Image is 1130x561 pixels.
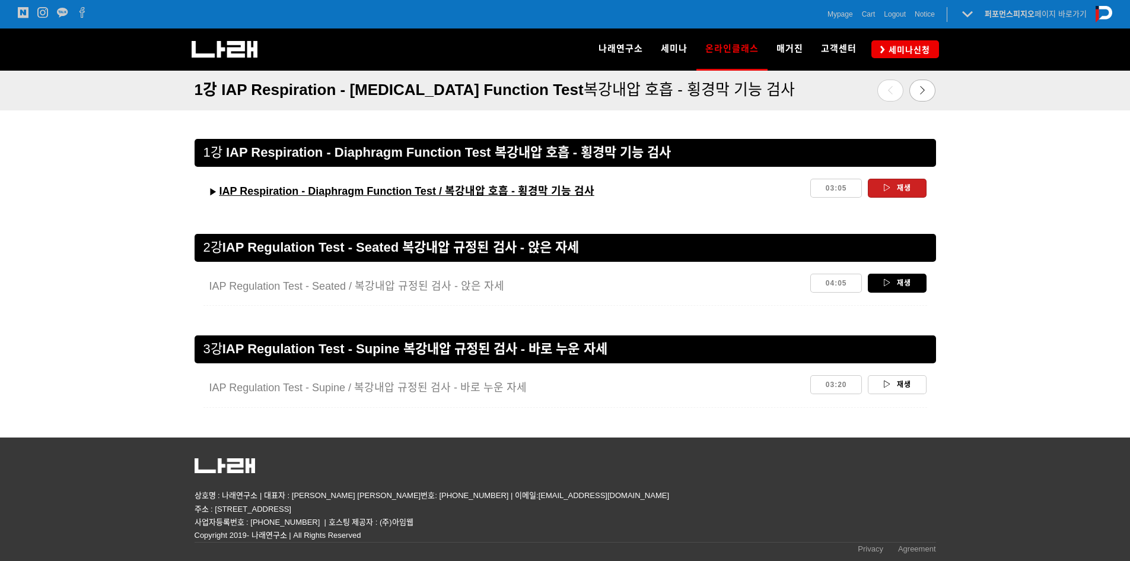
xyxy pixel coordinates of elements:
[661,43,687,54] span: 세미나
[898,543,936,559] a: Agreement
[776,43,803,54] span: 매거진
[195,489,936,515] p: 상호명 : 나래연구소 | 대표자 : [PERSON_NAME] [PERSON_NAME]번호: [PHONE_NUMBER] | 이메일:[EMAIL_ADDRESS][DOMAIN_NA...
[915,8,935,20] a: Notice
[696,28,768,70] a: 온라인클래스
[862,8,876,20] a: Cart
[203,145,222,160] span: 1강
[885,44,930,56] span: 세미나신청
[203,341,222,356] span: 3강
[810,179,862,198] a: 03:05
[209,382,527,394] span: IAP Regulation Test - Supine / 복강내압 규정된 검사 - 바로 누운 자세
[810,274,862,293] a: 04:05
[884,8,906,20] a: Logout
[810,375,862,394] a: 03:20
[868,274,927,293] a: 재생
[590,28,652,70] a: 나래연구소
[599,43,643,54] span: 나래연구소
[222,341,607,356] span: IAP Regulation Test - Supine 복강내압 규정된 검사 - 바로 누운 자세
[209,188,217,196] strong: ▶︎
[812,28,865,70] a: 고객센터
[195,458,255,474] img: 5c63318082161.png
[195,81,584,99] span: 1강 IAP Respiration - [MEDICAL_DATA] Function Test
[985,9,1034,18] strong: 퍼포먼스피지오
[858,544,883,553] span: Privacy
[705,39,759,58] span: 온라인클래스
[195,516,936,529] p: 사업자등록번호 : [PHONE_NUMBER] | 호스팅 제공자 : (주)아임웹
[195,529,936,542] p: Copyright 2019- 나래연구소 | All Rights Reserved
[222,240,579,255] span: IAP Regulation Test - Seated 복강내압 규정된 검사 - 앉은 자세
[203,375,807,401] a: IAP Regulation Test - Supine / 복강내압 규정된 검사 - 바로 누운 자세
[985,9,1087,18] a: 퍼포먼스피지오페이지 바로가기
[652,28,696,70] a: 세미나
[898,544,936,553] span: Agreement
[209,280,505,292] span: IAP Regulation Test - Seated / 복강내압 규정된 검사 - 앉은 자세
[219,185,594,197] u: IAP Respiration - Diaphragm Function Test / 복강내압 호흡 - 횡경막 기능 검사
[871,40,939,58] a: 세미나신청
[203,179,807,204] a: ▶︎IAP Respiration - Diaphragm Function Test / 복강내압 호흡 - 횡경막 기능 검사
[195,74,810,105] a: 1강 IAP Respiration - [MEDICAL_DATA] Function Test복강내압 호흡 - 횡경막 기능 검사
[768,28,812,70] a: 매거진
[203,274,807,299] a: IAP Regulation Test - Seated / 복강내압 규정된 검사 - 앉은 자세
[226,145,671,160] strong: IAP Respiration - Diaphragm Function Test 복강내압 호흡 - 횡경막 기능 검사
[827,8,853,20] a: Mypage
[203,240,222,255] span: 2강
[584,81,795,99] span: 복강내압 호흡 - 횡경막 기능 검사
[858,543,883,559] a: Privacy
[821,43,857,54] span: 고객센터
[868,375,927,394] a: 재생
[868,179,927,198] a: 재생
